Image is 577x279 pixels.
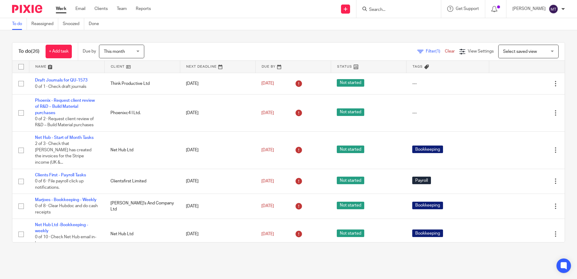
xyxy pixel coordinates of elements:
[35,198,97,202] a: Marjoes - Bookkeeping - Weekly
[512,6,546,12] p: [PERSON_NAME]
[368,7,423,13] input: Search
[56,6,66,12] a: Work
[468,49,494,53] span: View Settings
[412,146,443,153] span: Bookkeeping
[412,202,443,209] span: Bookkeeping
[35,173,86,177] a: Clients First - Payroll Tasks
[180,94,255,131] td: [DATE]
[337,146,364,153] span: Not started
[12,18,27,30] a: To do
[413,65,423,68] span: Tags
[35,78,88,82] a: Draft Journals for QU-1573
[412,177,431,184] span: Payroll
[180,132,255,169] td: [DATE]
[337,79,364,87] span: Not started
[35,223,88,233] a: Net Hub Ltd -Bookkeeping - weekly
[412,110,483,116] div: ---
[46,45,72,58] a: + Add task
[31,18,58,30] a: Reassigned
[35,85,86,89] span: 0 of 1 · Check draft journals
[549,4,558,14] img: svg%3E
[412,229,443,237] span: Bookkeeping
[180,169,255,194] td: [DATE]
[75,6,85,12] a: Email
[337,202,364,209] span: Not started
[104,132,180,169] td: Net Hub Ltd
[261,148,274,152] span: [DATE]
[456,7,479,11] span: Get Support
[136,6,151,12] a: Reports
[261,179,274,183] span: [DATE]
[426,49,445,53] span: Filter
[35,142,91,165] span: 2 of 3 · Check that [PERSON_NAME] has created the invoices for the Stripe income (UK &...
[35,235,96,245] span: 0 of 10 · Check Net Hub email in-box
[261,232,274,236] span: [DATE]
[35,98,95,115] a: Phoenix - Request client review of R&D – Build Material purchases
[261,111,274,115] span: [DATE]
[337,108,364,116] span: Not started
[12,5,42,13] img: Pixie
[35,117,94,127] span: 0 of 2 · Request client review of R&D – Build Material purchases
[104,73,180,94] td: Think Productive Ltd
[104,94,180,131] td: Phoenixc4 I Ltd.
[31,49,40,54] span: (26)
[445,49,455,53] a: Clear
[104,169,180,194] td: Clientsfirst Limited
[104,194,180,219] td: [PERSON_NAME]'s And Company Ltd
[63,18,84,30] a: Snoozed
[18,48,40,55] h1: To do
[104,50,125,54] span: This month
[94,6,108,12] a: Clients
[89,18,104,30] a: Done
[337,177,364,184] span: Not started
[180,73,255,94] td: [DATE]
[337,229,364,237] span: Not started
[35,179,84,190] span: 0 of 6 · File payroll click up notifications.
[261,204,274,208] span: [DATE]
[117,6,127,12] a: Team
[435,49,440,53] span: (1)
[35,204,98,215] span: 0 of 8 · Clear Hubdoc and do cash receipts
[412,81,483,87] div: ---
[104,219,180,250] td: Net Hub Ltd
[35,136,94,140] a: Net Hub - Start of Month Tasks
[180,219,255,250] td: [DATE]
[261,82,274,86] span: [DATE]
[503,50,537,54] span: Select saved view
[83,48,96,54] p: Due by
[180,194,255,219] td: [DATE]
